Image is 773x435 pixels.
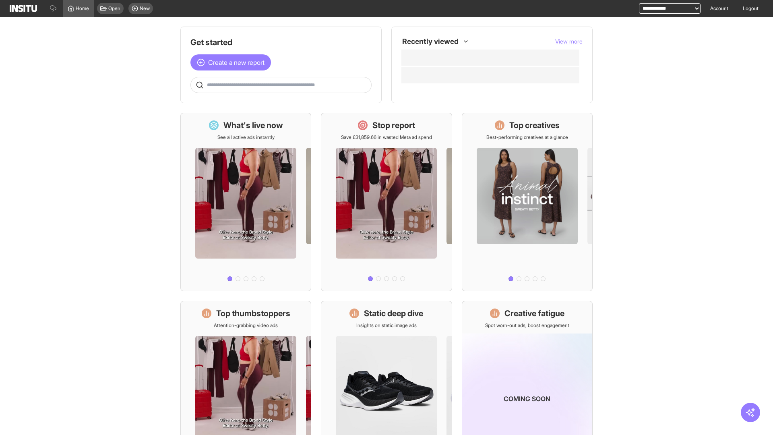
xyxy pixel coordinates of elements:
[140,5,150,12] span: New
[76,5,89,12] span: Home
[372,120,415,131] h1: Stop report
[214,322,278,329] p: Attention-grabbing video ads
[555,37,583,46] button: View more
[555,38,583,45] span: View more
[321,113,452,291] a: Stop reportSave £31,859.66 in wasted Meta ad spend
[180,113,311,291] a: What's live nowSee all active ads instantly
[223,120,283,131] h1: What's live now
[208,58,265,67] span: Create a new report
[190,37,372,48] h1: Get started
[356,322,417,329] p: Insights on static image ads
[364,308,423,319] h1: Static deep dive
[509,120,560,131] h1: Top creatives
[190,54,271,70] button: Create a new report
[341,134,432,141] p: Save £31,859.66 in wasted Meta ad spend
[10,5,37,12] img: Logo
[486,134,568,141] p: Best-performing creatives at a glance
[216,308,290,319] h1: Top thumbstoppers
[462,113,593,291] a: Top creativesBest-performing creatives at a glance
[217,134,275,141] p: See all active ads instantly
[108,5,120,12] span: Open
